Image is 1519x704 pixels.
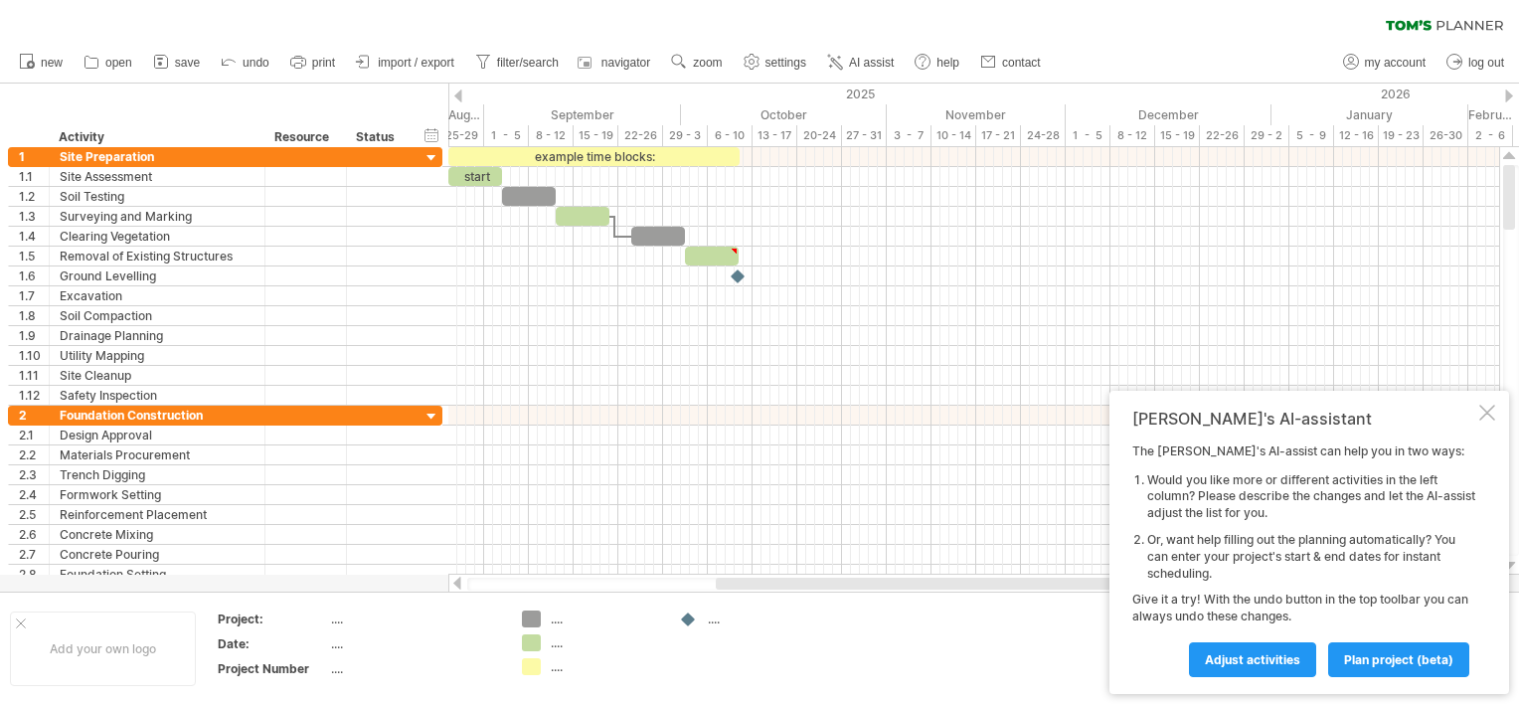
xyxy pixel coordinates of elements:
[484,104,681,125] div: September 2025
[575,50,656,76] a: navigator
[1132,443,1475,676] div: The [PERSON_NAME]'s AI-assist can help you in two ways: Give it a try! With the undo button in th...
[218,611,327,627] div: Project:
[19,366,49,385] div: 1.11
[936,56,959,70] span: help
[60,227,254,246] div: Clearing Vegetation
[19,286,49,305] div: 1.7
[148,50,206,76] a: save
[218,660,327,677] div: Project Number
[1441,50,1510,76] a: log out
[1205,652,1300,667] span: Adjust activities
[331,611,498,627] div: ....
[285,50,341,76] a: print
[60,465,254,484] div: Trench Digging
[681,104,887,125] div: October 2025
[19,167,49,186] div: 1.1
[331,660,498,677] div: ....
[693,56,722,70] span: zoom
[218,635,327,652] div: Date:
[484,125,529,146] div: 1 - 5
[60,187,254,206] div: Soil Testing
[975,50,1047,76] a: contact
[1245,125,1289,146] div: 29 - 2
[331,635,498,652] div: ....
[1424,125,1468,146] div: 26-30
[19,326,49,345] div: 1.9
[1066,125,1110,146] div: 1 - 5
[60,445,254,464] div: Materials Procurement
[1365,56,1426,70] span: my account
[1147,472,1475,522] li: Would you like more or different activities in the left column? Please describe the changes and l...
[60,266,254,285] div: Ground Levelling
[216,50,275,76] a: undo
[1468,56,1504,70] span: log out
[618,125,663,146] div: 22-26
[1155,125,1200,146] div: 15 - 19
[19,465,49,484] div: 2.3
[1147,532,1475,582] li: Or, want help filling out the planning automatically? You can enter your project's start & end da...
[19,545,49,564] div: 2.7
[1344,652,1453,667] span: plan project (beta)
[1468,125,1513,146] div: 2 - 6
[243,56,269,70] span: undo
[60,485,254,504] div: Formwork Setting
[448,167,502,186] div: start
[822,50,900,76] a: AI assist
[19,247,49,265] div: 1.5
[60,505,254,524] div: Reinforcement Placement
[1289,125,1334,146] div: 5 - 9
[708,611,816,627] div: ....
[910,50,965,76] a: help
[19,565,49,584] div: 2.8
[1132,409,1475,429] div: [PERSON_NAME]'s AI-assistant
[19,227,49,246] div: 1.4
[60,346,254,365] div: Utility Mapping
[753,125,797,146] div: 13 - 17
[60,147,254,166] div: Site Preparation
[551,634,659,651] div: ....
[378,56,454,70] span: import / export
[497,56,559,70] span: filter/search
[1328,642,1469,677] a: plan project (beta)
[574,125,618,146] div: 15 - 19
[356,127,400,147] div: Status
[19,187,49,206] div: 1.2
[19,505,49,524] div: 2.5
[19,147,49,166] div: 1
[1002,56,1041,70] span: contact
[765,56,806,70] span: settings
[19,445,49,464] div: 2.2
[351,50,460,76] a: import / export
[60,306,254,325] div: Soil Compaction
[976,125,1021,146] div: 17 - 21
[551,611,659,627] div: ....
[931,125,976,146] div: 10 - 14
[887,125,931,146] div: 3 - 7
[10,612,196,686] div: Add your own logo
[14,50,69,76] a: new
[470,50,565,76] a: filter/search
[60,426,254,444] div: Design Approval
[60,326,254,345] div: Drainage Planning
[41,56,63,70] span: new
[739,50,812,76] a: settings
[19,207,49,226] div: 1.3
[663,125,708,146] div: 29 - 3
[797,125,842,146] div: 20-24
[19,426,49,444] div: 2.1
[551,658,659,675] div: ....
[274,127,335,147] div: Resource
[1200,125,1245,146] div: 22-26
[60,386,254,405] div: Safety Inspection
[59,127,253,147] div: Activity
[19,266,49,285] div: 1.6
[1189,642,1316,677] a: Adjust activities
[1334,125,1379,146] div: 12 - 16
[601,56,650,70] span: navigator
[79,50,138,76] a: open
[60,286,254,305] div: Excavation
[887,104,1066,125] div: November 2025
[60,167,254,186] div: Site Assessment
[19,525,49,544] div: 2.6
[60,565,254,584] div: Foundation Setting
